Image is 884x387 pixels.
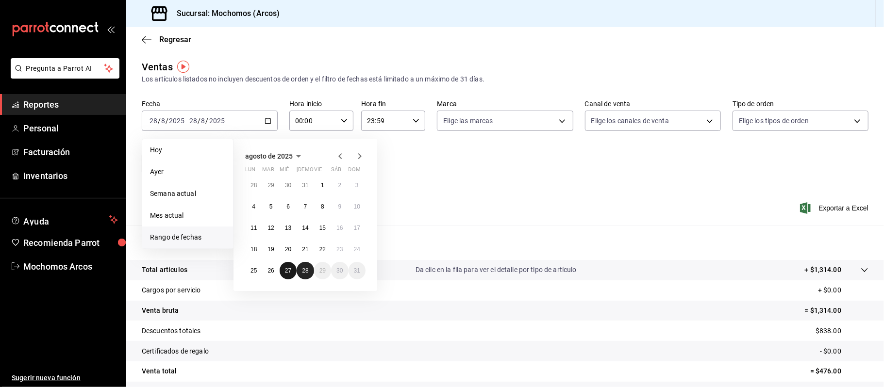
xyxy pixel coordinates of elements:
abbr: 24 de agosto de 2025 [354,246,360,253]
button: 7 de agosto de 2025 [297,198,314,215]
p: - $838.00 [812,326,868,336]
button: 9 de agosto de 2025 [331,198,348,215]
input: -- [161,117,166,125]
abbr: 1 de agosto de 2025 [321,182,324,189]
abbr: 17 de agosto de 2025 [354,225,360,231]
button: 16 de agosto de 2025 [331,219,348,237]
button: 30 de julio de 2025 [280,177,297,194]
abbr: 18 de agosto de 2025 [250,246,257,253]
button: 31 de agosto de 2025 [349,262,366,279]
button: 6 de agosto de 2025 [280,198,297,215]
span: Exportar a Excel [802,202,868,214]
button: 27 de agosto de 2025 [280,262,297,279]
abbr: 16 de agosto de 2025 [336,225,343,231]
button: Tooltip marker [177,61,189,73]
button: 10 de agosto de 2025 [349,198,366,215]
p: = $1,314.00 [805,306,868,316]
abbr: viernes [314,166,322,177]
button: 23 de agosto de 2025 [331,241,348,258]
button: 15 de agosto de 2025 [314,219,331,237]
abbr: 10 de agosto de 2025 [354,203,360,210]
abbr: 20 de agosto de 2025 [285,246,291,253]
button: agosto de 2025 [245,150,304,162]
abbr: 5 de agosto de 2025 [269,203,273,210]
span: Elige las marcas [443,116,493,126]
p: Resumen [142,237,868,248]
span: - [186,117,188,125]
span: Elige los tipos de orden [739,116,809,126]
p: Total artículos [142,265,187,275]
abbr: 12 de agosto de 2025 [267,225,274,231]
span: / [158,117,161,125]
p: Certificados de regalo [142,346,209,356]
p: Descuentos totales [142,326,200,336]
span: Reportes [23,98,118,111]
button: open_drawer_menu [107,25,115,33]
span: Semana actual [150,189,225,199]
button: 11 de agosto de 2025 [245,219,262,237]
abbr: 13 de agosto de 2025 [285,225,291,231]
abbr: 31 de julio de 2025 [302,182,308,189]
p: Da clic en la fila para ver el detalle por tipo de artículo [416,265,577,275]
span: / [166,117,168,125]
abbr: sábado [331,166,341,177]
button: 29 de agosto de 2025 [314,262,331,279]
h3: Sucursal: Mochomos (Arcos) [169,8,280,19]
button: 22 de agosto de 2025 [314,241,331,258]
span: Elige los canales de venta [591,116,669,126]
abbr: 7 de agosto de 2025 [304,203,307,210]
span: Sugerir nueva función [12,373,118,383]
input: -- [189,117,198,125]
button: 24 de agosto de 2025 [349,241,366,258]
abbr: 29 de julio de 2025 [267,182,274,189]
span: / [198,117,200,125]
abbr: 25 de agosto de 2025 [250,267,257,274]
abbr: 27 de agosto de 2025 [285,267,291,274]
p: + $1,314.00 [805,265,841,275]
span: agosto de 2025 [245,152,293,160]
span: Inventarios [23,169,118,182]
button: 17 de agosto de 2025 [349,219,366,237]
abbr: 3 de agosto de 2025 [355,182,359,189]
p: + $0.00 [818,285,868,295]
button: 26 de agosto de 2025 [262,262,279,279]
button: 8 de agosto de 2025 [314,198,331,215]
p: Venta bruta [142,306,179,316]
abbr: 14 de agosto de 2025 [302,225,308,231]
label: Marca [437,101,573,108]
abbr: 19 de agosto de 2025 [267,246,274,253]
abbr: 29 de agosto de 2025 [319,267,326,274]
button: 3 de agosto de 2025 [349,177,366,194]
a: Pregunta a Parrot AI [7,70,119,81]
button: 19 de agosto de 2025 [262,241,279,258]
abbr: 21 de agosto de 2025 [302,246,308,253]
span: Personal [23,122,118,135]
label: Hora fin [361,101,425,108]
div: Ventas [142,60,173,74]
button: 18 de agosto de 2025 [245,241,262,258]
span: Regresar [159,35,191,44]
abbr: 2 de agosto de 2025 [338,182,341,189]
abbr: lunes [245,166,255,177]
button: 14 de agosto de 2025 [297,219,314,237]
span: Facturación [23,145,118,159]
abbr: 8 de agosto de 2025 [321,203,324,210]
input: -- [149,117,158,125]
button: Regresar [142,35,191,44]
button: 29 de julio de 2025 [262,177,279,194]
abbr: 11 de agosto de 2025 [250,225,257,231]
span: Pregunta a Parrot AI [26,64,104,74]
button: 13 de agosto de 2025 [280,219,297,237]
abbr: martes [262,166,274,177]
span: Ayer [150,167,225,177]
input: ---- [168,117,185,125]
input: ---- [209,117,225,125]
span: Hoy [150,145,225,155]
abbr: 4 de agosto de 2025 [252,203,255,210]
button: 25 de agosto de 2025 [245,262,262,279]
abbr: miércoles [280,166,289,177]
span: Mes actual [150,210,225,221]
button: 1 de agosto de 2025 [314,177,331,194]
abbr: 6 de agosto de 2025 [286,203,290,210]
button: 12 de agosto de 2025 [262,219,279,237]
